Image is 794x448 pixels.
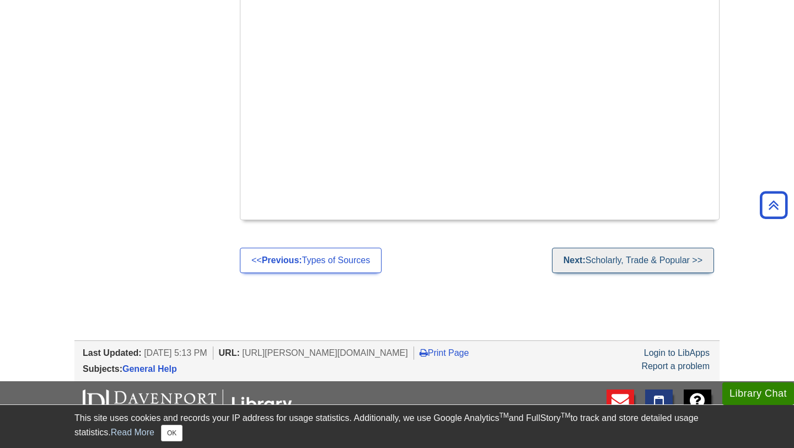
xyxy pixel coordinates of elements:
[144,348,207,358] span: [DATE] 5:13 PM
[645,390,673,428] a: Text
[111,428,154,437] a: Read More
[420,348,428,357] i: Print Page
[242,348,408,358] span: [URL][PERSON_NAME][DOMAIN_NAME]
[83,390,292,418] img: DU Libraries
[756,198,791,212] a: Back to Top
[552,248,714,273] a: Next:Scholarly, Trade & Popular >>
[83,348,142,358] span: Last Updated:
[122,364,177,374] a: General Help
[607,390,634,428] a: E-mail
[83,364,122,374] span: Subjects:
[561,412,570,419] sup: TM
[722,382,794,405] button: Library Chat
[684,390,711,428] a: FAQ
[161,425,183,441] button: Close
[74,412,720,441] div: This site uses cookies and records your IP address for usage statistics. Additionally, we use Goo...
[420,348,469,358] a: Print Page
[240,248,382,273] a: <<Previous:Types of Sources
[262,255,302,265] strong: Previous:
[641,361,710,371] a: Report a problem
[219,348,240,358] span: URL:
[564,255,586,265] strong: Next:
[499,412,508,419] sup: TM
[644,348,710,358] a: Login to LibApps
